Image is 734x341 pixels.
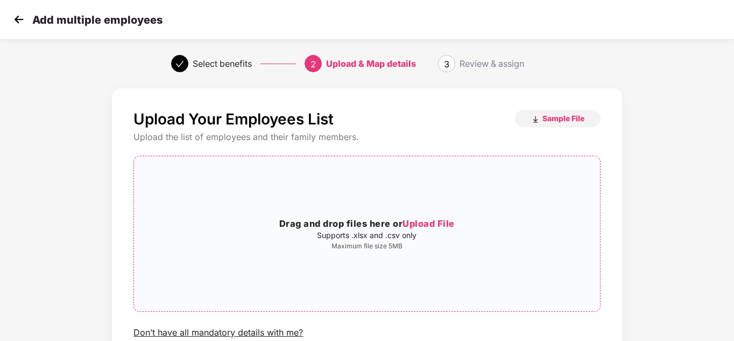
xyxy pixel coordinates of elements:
[175,60,184,68] span: check
[403,218,455,229] span: Upload File
[134,156,599,311] span: Drag and drop files here orUpload FileSupports .xlsx and .csv onlyMaximum file size 5MB
[134,242,599,250] p: Maximum file size 5MB
[310,59,316,69] span: 2
[444,59,449,69] span: 3
[515,110,601,127] button: Sample File
[133,327,303,338] div: Don’t have all mandatory details with me?
[193,55,252,72] div: Select benefits
[134,231,599,240] p: Supports .xlsx and .csv only
[134,217,599,231] h3: Drag and drop files here or
[32,13,163,26] p: Add multiple employees
[542,113,584,123] span: Sample File
[133,131,600,143] div: Upload the list of employees and their family members.
[133,110,334,128] p: Upload Your Employees List
[531,115,540,124] img: download_icon
[460,55,524,72] div: Review & assign
[326,55,416,72] div: Upload & Map details
[11,11,27,27] img: svg+xml;base64,PHN2ZyB4bWxucz0iaHR0cDovL3d3dy53My5vcmcvMjAwMC9zdmciIHdpZHRoPSIzMCIgaGVpZ2h0PSIzMC...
